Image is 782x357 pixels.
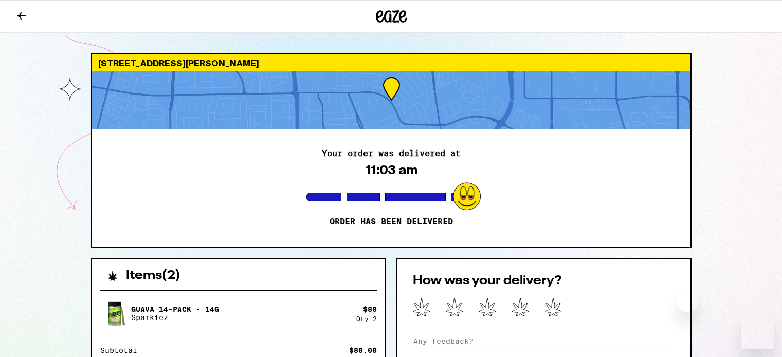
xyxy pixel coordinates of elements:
div: Subtotal [100,347,144,354]
div: $ 80 [363,305,377,313]
iframe: Close message [677,291,698,312]
p: Order has been delivered [330,217,453,227]
div: [STREET_ADDRESS][PERSON_NAME] [92,54,690,71]
p: Sparkiez [131,313,219,322]
div: $80.00 [349,347,377,354]
iframe: Button to launch messaging window [741,316,774,349]
h2: How was your delivery? [413,275,675,287]
p: Guava 14-Pack - 14g [131,305,219,313]
h2: Items ( 2 ) [126,270,180,282]
input: Any feedback? [413,333,675,349]
img: Guava 14-Pack - 14g [100,299,129,328]
div: 11:03 am [365,163,417,177]
h2: Your order was delivered at [322,149,461,158]
div: Qty: 2 [356,315,377,322]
